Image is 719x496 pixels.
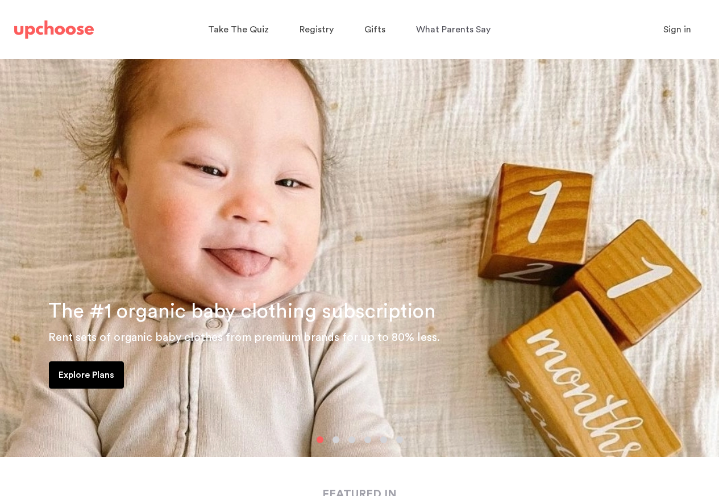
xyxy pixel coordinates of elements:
[49,361,124,389] a: Explore Plans
[364,25,385,34] span: Gifts
[14,18,94,41] a: UpChoose
[300,25,334,34] span: Registry
[649,18,705,41] button: Sign in
[208,25,269,34] span: Take The Quiz
[416,19,494,41] a: What Parents Say
[416,25,491,34] span: What Parents Say
[48,301,436,322] span: The #1 organic baby clothing subscription
[300,19,337,41] a: Registry
[14,20,94,39] img: UpChoose
[364,19,389,41] a: Gifts
[48,328,705,347] p: Rent sets of organic baby clothes from premium brands for up to 80% less.
[208,19,272,41] a: Take The Quiz
[663,25,691,34] span: Sign in
[59,368,114,382] p: Explore Plans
